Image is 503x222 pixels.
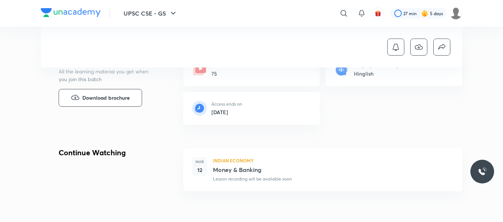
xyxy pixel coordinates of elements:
h5: INDIAN ECONOMY [213,157,254,164]
button: UPSC CSE - GS [119,6,182,21]
img: avatar [375,10,381,17]
img: Company Logo [41,8,101,17]
a: Mar12INDIAN ECONOMYMoney & BankingLesson recording will be available soon [183,148,462,200]
span: Download brochure [82,94,130,102]
h4: 12 [192,166,207,174]
img: VIKRAM SINGH [450,7,462,20]
p: Access ends on [211,101,242,107]
h3: Money & Banking [213,165,453,174]
h6: [DATE] [211,108,242,116]
h6: 75 [211,70,246,77]
button: Download brochure [59,89,142,107]
p: All the learning material you get when you join this batch [59,67,154,83]
button: avatar [372,7,384,19]
h6: Hinglish [354,70,399,77]
a: Company Logo [41,8,101,19]
h6: Mar [192,159,207,165]
img: streak [421,10,428,17]
img: ttu [478,167,487,176]
p: Lesson recording will be available soon [213,176,292,182]
div: Continue Watching [59,148,159,157]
